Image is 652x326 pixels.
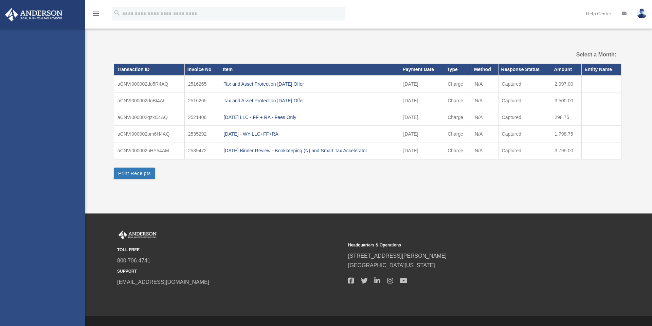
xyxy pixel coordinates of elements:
td: aCNVI000002do5R4AQ [114,75,185,92]
i: menu [92,10,100,18]
img: Anderson Advisors Platinum Portal [117,230,158,239]
div: [DATE] - WY LLC+FF+RA [223,129,396,139]
td: Charge [444,75,471,92]
th: Amount [551,64,582,75]
img: User Pic [637,8,647,18]
th: Response Status [498,64,551,75]
a: menu [92,12,100,18]
th: Entity Name [582,64,621,75]
button: Print Receipts [114,168,155,179]
td: Captured [498,126,551,142]
div: Tax and Asset Protection [DATE] Offer [223,79,396,89]
td: N/A [471,92,498,109]
th: Type [444,64,471,75]
small: SUPPORT [117,268,343,275]
td: Captured [498,109,551,126]
td: [DATE] [400,126,444,142]
td: 2516265 [184,92,220,109]
td: 2539472 [184,142,220,159]
td: N/A [471,142,498,159]
td: [DATE] [400,75,444,92]
td: 2516265 [184,75,220,92]
td: 1,798.75 [551,126,582,142]
td: 2,997.00 [551,75,582,92]
a: [STREET_ADDRESS][PERSON_NAME] [348,253,447,259]
small: TOLL FREE [117,246,343,254]
th: Method [471,64,498,75]
div: [DATE] LLC - FF + RA - Fees Only [223,113,396,122]
small: Headquarters & Operations [348,242,574,249]
td: [DATE] [400,92,444,109]
td: [DATE] [400,142,444,159]
td: 298.75 [551,109,582,126]
th: Transaction ID [114,64,185,75]
td: Charge [444,92,471,109]
td: N/A [471,109,498,126]
td: 3,500.00 [551,92,582,109]
th: Item [220,64,400,75]
div: [DATE] Binder Review - Bookkeeping (N) and Smart Tax Accelerator [223,146,396,155]
td: aCNVI000002uHY54AM [114,142,185,159]
td: Charge [444,109,471,126]
td: aCNVI000002pm6H4AQ [114,126,185,142]
a: [GEOGRAPHIC_DATA][US_STATE] [348,262,435,268]
th: Invoice No [184,64,220,75]
td: Captured [498,92,551,109]
td: aCNVI000002gzxC4AQ [114,109,185,126]
td: 2521406 [184,109,220,126]
td: [DATE] [400,109,444,126]
div: Tax and Asset Protection [DATE] Offer [223,96,396,105]
td: 2535292 [184,126,220,142]
img: Anderson Advisors Platinum Portal [3,8,65,21]
th: Payment Date [400,64,444,75]
td: N/A [471,126,498,142]
td: Charge [444,142,471,159]
label: Select a Month: [542,50,616,59]
td: 3,795.00 [551,142,582,159]
td: Charge [444,126,471,142]
td: aCNVI000002doBt4AI [114,92,185,109]
td: N/A [471,75,498,92]
i: search [113,9,121,17]
td: Captured [498,142,551,159]
td: Captured [498,75,551,92]
a: [EMAIL_ADDRESS][DOMAIN_NAME] [117,279,209,285]
a: 800.706.4741 [117,258,150,263]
